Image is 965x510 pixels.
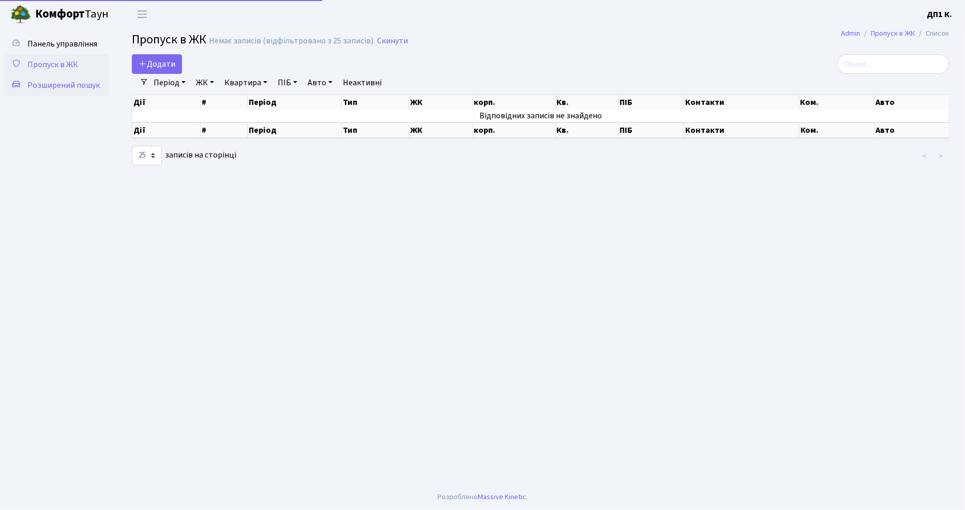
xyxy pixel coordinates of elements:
[248,95,342,110] th: Період
[684,95,800,110] th: Контакти
[377,36,408,46] a: Скинути
[874,95,949,110] th: Авто
[684,122,800,138] th: Контакти
[556,122,619,138] th: Кв.
[875,122,950,138] th: Авто
[409,122,473,138] th: ЖК
[35,6,85,22] b: Комфорт
[27,38,97,50] span: Панель управління
[149,74,190,91] a: Період
[139,58,175,70] span: Додати
[339,74,386,91] a: Неактивні
[27,59,78,70] span: Пропуск в ЖК
[220,74,272,91] a: Квартира
[473,95,556,110] th: корп.
[132,30,206,49] span: Пропуск в ЖК
[438,491,527,503] div: Розроблено .
[871,28,915,39] a: Пропуск в ЖК
[841,28,861,39] a: Admin
[342,95,409,110] th: Тип
[132,110,949,122] td: Відповідних записів не знайдено
[132,122,201,138] th: Дії
[826,23,965,44] nav: breadcrumb
[619,122,684,138] th: ПІБ
[927,8,953,21] a: ДП1 К.
[5,75,109,96] a: Розширений пошук
[201,122,247,138] th: #
[5,34,109,54] a: Панель управління
[473,122,556,138] th: корп.
[132,146,236,165] label: записів на сторінці
[248,122,342,138] th: Період
[800,95,875,110] th: Ком.
[837,54,949,74] input: Пошук...
[129,6,155,23] button: Переключити навігацію
[192,74,218,91] a: ЖК
[132,146,162,165] select: записів на сторінці
[478,491,526,502] a: Massive Kinetic
[35,6,109,23] span: Таун
[274,74,301,91] a: ПІБ
[409,95,473,110] th: ЖК
[927,9,953,20] b: ДП1 К.
[619,95,684,110] th: ПІБ
[27,80,100,91] span: Розширений пошук
[132,95,201,110] th: Дії
[10,4,31,25] img: logo.png
[304,74,337,91] a: Авто
[201,95,247,110] th: #
[132,54,182,74] a: Додати
[800,122,875,138] th: Ком.
[342,122,409,138] th: Тип
[915,28,949,39] li: Список
[556,95,619,110] th: Кв.
[209,36,375,46] div: Немає записів (відфільтровано з 25 записів).
[5,54,109,75] a: Пропуск в ЖК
